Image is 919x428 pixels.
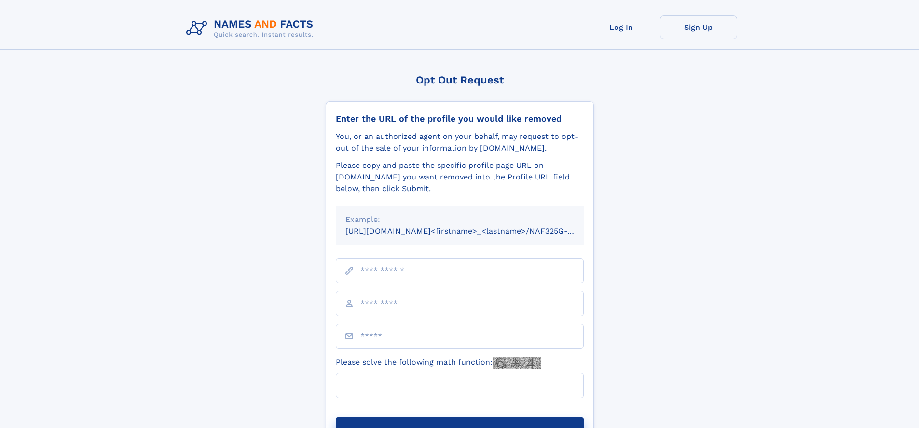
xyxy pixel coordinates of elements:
[660,15,737,39] a: Sign Up
[583,15,660,39] a: Log In
[326,74,594,86] div: Opt Out Request
[345,214,574,225] div: Example:
[182,15,321,41] img: Logo Names and Facts
[336,131,584,154] div: You, or an authorized agent on your behalf, may request to opt-out of the sale of your informatio...
[345,226,602,235] small: [URL][DOMAIN_NAME]<firstname>_<lastname>/NAF325G-xxxxxxxx
[336,357,541,369] label: Please solve the following math function:
[336,160,584,194] div: Please copy and paste the specific profile page URL on [DOMAIN_NAME] you want removed into the Pr...
[336,113,584,124] div: Enter the URL of the profile you would like removed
